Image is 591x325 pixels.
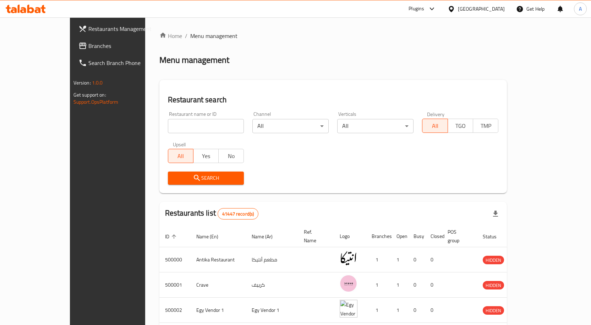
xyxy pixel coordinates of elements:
[340,300,357,318] img: Egy Vendor 1
[476,121,496,131] span: TMP
[483,307,504,315] span: HIDDEN
[422,119,448,133] button: All
[174,174,239,183] span: Search
[391,272,408,298] td: 1
[366,247,391,272] td: 1
[425,121,445,131] span: All
[196,232,228,241] span: Name (En)
[159,32,182,40] a: Home
[196,151,216,161] span: Yes
[408,272,425,298] td: 0
[168,119,244,133] input: Search for restaurant name or ID..
[334,226,366,247] th: Logo
[159,272,191,298] td: 500001
[73,20,169,37] a: Restaurants Management
[168,172,244,185] button: Search
[340,275,357,292] img: Crave
[73,37,169,54] a: Branches
[408,247,425,272] td: 0
[451,121,470,131] span: TGO
[159,54,229,66] h2: Menu management
[252,232,282,241] span: Name (Ar)
[191,298,246,323] td: Egy Vendor 1
[171,151,191,161] span: All
[88,59,163,67] span: Search Branch Phone
[165,232,179,241] span: ID
[366,272,391,298] td: 1
[191,272,246,298] td: Crave
[191,247,246,272] td: Antika Restaurant
[337,119,414,133] div: All
[88,42,163,50] span: Branches
[340,249,357,267] img: Antika Restaurant
[304,228,325,245] span: Ref. Name
[487,205,504,222] div: Export file
[221,151,241,161] span: No
[366,298,391,323] td: 1
[483,281,504,289] span: HIDDEN
[190,32,237,40] span: Menu management
[425,226,442,247] th: Closed
[92,78,103,87] span: 1.0.0
[366,226,391,247] th: Branches
[73,78,91,87] span: Version:
[159,247,191,272] td: 500000
[193,149,219,163] button: Yes
[579,5,582,13] span: A
[246,272,298,298] td: كرييف
[73,54,169,71] a: Search Branch Phone
[408,226,425,247] th: Busy
[73,97,119,107] a: Support.OpsPlatform
[483,256,504,264] span: HIDDEN
[218,149,244,163] button: No
[427,112,445,117] label: Delivery
[173,142,186,147] label: Upsell
[483,232,506,241] span: Status
[246,247,298,272] td: مطعم أنتيكا
[168,94,499,105] h2: Restaurant search
[168,149,193,163] button: All
[448,228,469,245] span: POS group
[88,25,163,33] span: Restaurants Management
[218,208,258,220] div: Total records count
[391,226,408,247] th: Open
[185,32,187,40] li: /
[408,298,425,323] td: 0
[425,247,442,272] td: 0
[425,298,442,323] td: 0
[473,119,498,133] button: TMP
[425,272,442,298] td: 0
[159,32,507,40] nav: breadcrumb
[159,298,191,323] td: 500002
[252,119,329,133] div: All
[165,208,259,220] h2: Restaurants list
[218,211,258,217] span: 41447 record(s)
[391,298,408,323] td: 1
[73,90,106,99] span: Get support on:
[458,5,505,13] div: [GEOGRAPHIC_DATA]
[246,298,298,323] td: Egy Vendor 1
[391,247,408,272] td: 1
[409,5,424,13] div: Plugins
[448,119,473,133] button: TGO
